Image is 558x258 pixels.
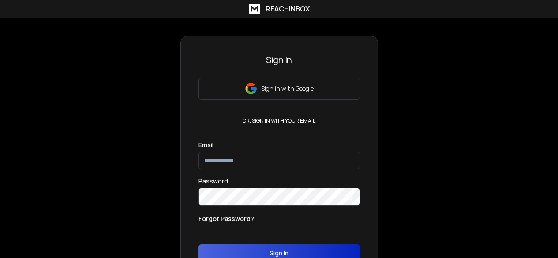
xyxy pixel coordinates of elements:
[198,142,213,148] label: Email
[198,214,254,223] p: Forgot Password?
[266,4,310,14] h1: ReachInbox
[249,4,310,14] a: ReachInbox
[261,84,314,93] p: Sign in with Google
[198,178,228,184] label: Password
[198,54,360,66] h3: Sign In
[198,78,360,100] button: Sign in with Google
[239,117,319,124] p: or, sign in with your email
